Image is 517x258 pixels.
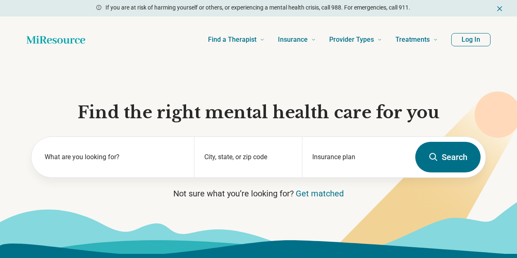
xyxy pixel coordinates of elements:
[278,34,308,45] span: Insurance
[208,34,256,45] span: Find a Therapist
[495,3,504,13] button: Dismiss
[395,34,430,45] span: Treatments
[45,152,184,162] label: What are you looking for?
[415,142,481,172] button: Search
[105,3,410,12] p: If you are at risk of harming yourself or others, or experiencing a mental health crisis, call 98...
[329,34,374,45] span: Provider Types
[278,23,316,56] a: Insurance
[296,189,344,198] a: Get matched
[329,23,382,56] a: Provider Types
[451,33,491,46] button: Log In
[395,23,438,56] a: Treatments
[31,188,486,199] p: Not sure what you’re looking for?
[31,102,486,123] h1: Find the right mental health care for you
[208,23,265,56] a: Find a Therapist
[26,31,85,48] a: Home page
